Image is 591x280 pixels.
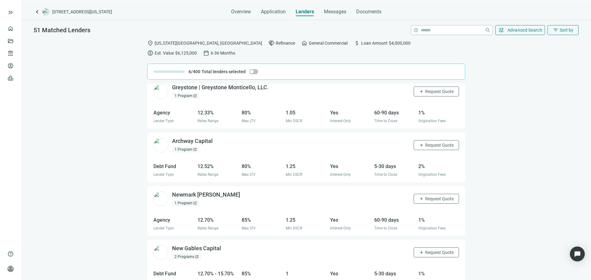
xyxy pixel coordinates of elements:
[425,196,454,201] span: Request Quote
[172,84,269,91] div: Greystone | Greystone Monticello, LLC.
[374,270,415,278] div: 5-30 days
[418,226,446,230] span: Origination Fees
[418,162,459,170] div: 2%
[242,270,282,278] div: 85%
[419,250,424,255] span: add
[356,9,381,15] span: Documents
[418,109,459,117] div: 1%
[7,266,14,272] span: person
[301,40,307,46] span: home
[147,40,153,46] span: location_on
[286,270,326,278] div: 1
[153,226,174,230] span: Lender Type
[374,119,397,123] span: Time to Close
[418,270,459,278] div: 1%
[570,247,585,261] div: Open Intercom Messenger
[198,172,218,177] span: Rates Range
[153,119,174,123] span: Lender Type
[242,172,256,177] span: Max LTV
[198,216,238,224] div: 12.70%
[548,25,579,35] button: filter_listSort by
[419,89,424,94] span: add
[330,109,371,117] div: Yes
[286,162,326,170] div: 1.25
[495,25,545,35] button: tuneAdvanced Search
[153,270,194,278] div: Debt Fund
[374,109,415,117] div: 60-90 days
[330,172,351,177] span: Interest-Only
[330,162,371,170] div: Yes
[330,216,371,224] div: Yes
[261,9,286,15] span: Application
[286,226,302,230] span: Min DSCR
[172,146,199,153] div: 1 Program
[153,191,168,206] img: 4c2befd7-84d6-4783-af2a-937c213f1df6
[34,8,41,16] a: keyboard_arrow_left
[193,94,197,98] span: open_in_new
[286,109,326,117] div: 1.05
[425,89,454,94] span: Request Quote
[330,226,351,230] span: Interest-Only
[155,40,262,47] span: [US_STATE][GEOGRAPHIC_DATA], [GEOGRAPHIC_DATA]
[147,50,153,56] span: paid
[42,8,50,16] img: deal-logo
[425,250,454,255] span: Request Quote
[193,201,197,205] span: open_in_new
[374,172,397,177] span: Time to Close
[34,26,90,34] span: 51 Matched Lenders
[7,50,12,56] span: account_balance
[418,172,446,177] span: Origination Fees
[153,84,168,99] img: 61a9af4f-95bd-418e-8bb7-895b5800da7c.png
[242,119,256,123] span: Max LTV
[153,138,168,153] img: 37bf931d-942b-4e44-99fb-0f8919a1c81a
[52,9,112,15] span: [STREET_ADDRESS][US_STATE]
[498,27,504,33] span: tune
[147,50,197,56] div: Est. Value
[286,119,302,123] span: Min DSCR
[414,28,418,33] span: help
[153,162,194,170] div: Debt Fund
[330,270,371,278] div: Yes
[153,109,194,117] div: Agency
[414,140,459,150] button: addRequest Quote
[242,216,282,224] div: 85%
[203,50,209,56] span: calendar_today
[553,27,558,33] span: filter_list
[172,254,201,260] div: 2 Programs
[172,200,199,206] div: 1 Program
[242,162,282,170] div: 80%
[418,216,459,224] div: 1%
[425,143,454,148] span: Request Quote
[374,216,415,224] div: 60-90 days
[560,28,573,33] span: Sort by
[198,270,238,278] div: 12.70% - 15.70%
[286,172,302,177] span: Min DSCR
[153,216,194,224] div: Agency
[172,191,240,199] div: Newmark [PERSON_NAME]
[242,226,256,230] span: Max LTV
[211,50,235,56] span: 6-36 Months
[195,255,199,259] span: open_in_new
[268,40,275,46] span: handshake
[414,247,459,257] button: addRequest Quote
[286,216,326,224] div: 1.25
[153,172,174,177] span: Lender Type
[198,109,238,117] div: 12.33%
[374,162,415,170] div: 5-30 days
[7,9,14,16] span: keyboard_double_arrow_right
[172,137,213,145] div: Archway Capital
[309,40,348,47] span: General Commercial
[231,9,251,15] span: Overview
[418,119,446,123] span: Origination Fees
[202,69,246,75] span: Total lenders selected
[374,226,397,230] span: Time to Close
[419,196,424,201] span: add
[7,251,14,257] span: help
[419,143,424,148] span: add
[193,148,197,151] span: open_in_new
[198,119,218,123] span: Rates Range
[507,28,543,33] span: Advanced Search
[198,226,218,230] span: Rates Range
[276,40,295,47] span: Refinance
